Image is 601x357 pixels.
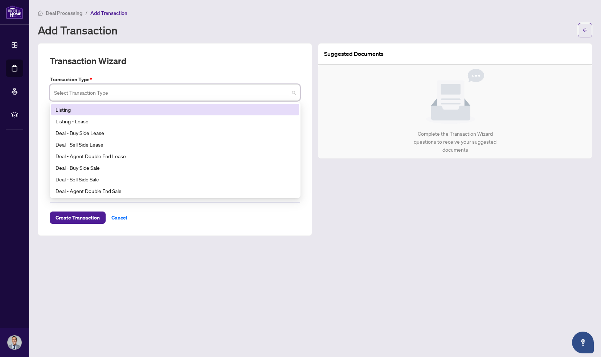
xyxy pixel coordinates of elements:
[56,164,295,172] div: Deal - Buy Side Sale
[38,11,43,16] span: home
[51,173,299,185] div: Deal - Sell Side Sale
[51,185,299,197] div: Deal - Agent Double End Sale
[90,10,127,16] span: Add Transaction
[50,55,126,67] h2: Transaction Wizard
[56,117,295,125] div: Listing - Lease
[51,104,299,115] div: Listing
[111,212,127,223] span: Cancel
[56,106,295,114] div: Listing
[50,75,300,83] label: Transaction Type
[85,9,87,17] li: /
[56,212,100,223] span: Create Transaction
[50,212,106,224] button: Create Transaction
[51,115,299,127] div: Listing - Lease
[56,187,295,195] div: Deal - Agent Double End Sale
[6,5,23,19] img: logo
[51,150,299,162] div: Deal - Agent Double End Lease
[46,10,82,16] span: Deal Processing
[106,212,133,224] button: Cancel
[406,130,504,154] div: Complete the Transaction Wizard questions to receive your suggested documents
[56,140,295,148] div: Deal - Sell Side Lease
[51,139,299,150] div: Deal - Sell Side Lease
[51,127,299,139] div: Deal - Buy Side Lease
[38,24,118,36] h1: Add Transaction
[8,336,21,349] img: Profile Icon
[56,129,295,137] div: Deal - Buy Side Lease
[582,28,588,33] span: arrow-left
[56,152,295,160] div: Deal - Agent Double End Lease
[51,162,299,173] div: Deal - Buy Side Sale
[324,49,384,58] article: Suggested Documents
[426,69,484,124] img: Null State Icon
[572,332,594,353] button: Open asap
[56,175,295,183] div: Deal - Sell Side Sale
